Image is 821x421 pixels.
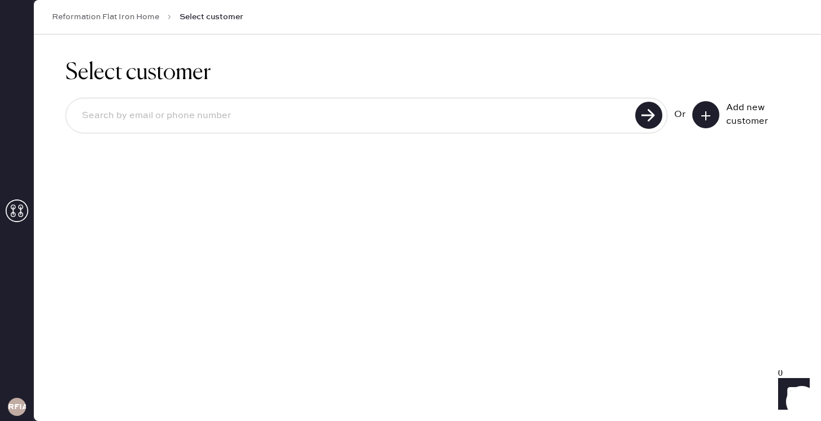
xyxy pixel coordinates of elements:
h1: Select customer [65,59,789,86]
input: Search by email or phone number [73,103,632,129]
h3: RFIA [8,403,26,411]
span: Select customer [180,11,243,23]
iframe: Front Chat [767,370,816,419]
div: Add new customer [726,101,783,128]
div: Or [674,108,685,121]
a: Reformation Flat Iron Home [52,11,159,23]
